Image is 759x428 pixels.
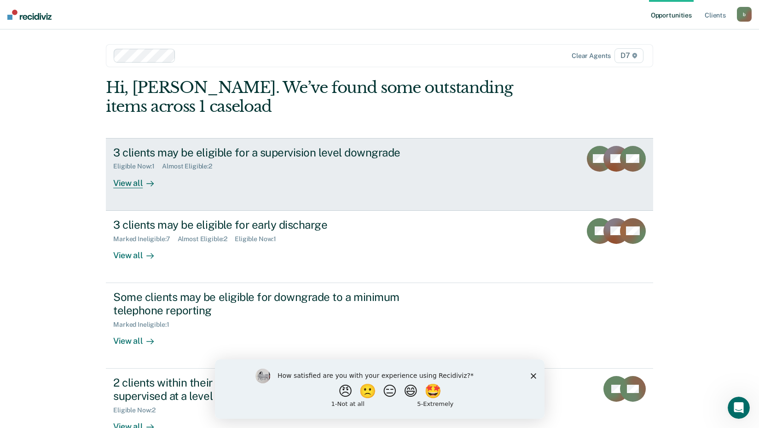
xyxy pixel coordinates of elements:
a: Some clients may be eligible for downgrade to a minimum telephone reportingMarked Ineligible:1Vie... [106,283,653,369]
div: View all [113,170,165,188]
button: b [737,7,752,22]
div: View all [113,328,165,346]
div: 2 clients within their first 6 months of supervision are being supervised at a level that does no... [113,376,436,403]
span: D7 [614,48,643,63]
a: 3 clients may be eligible for early dischargeMarked Ineligible:7Almost Eligible:2Eligible Now:1Vi... [106,211,653,283]
div: 3 clients may be eligible for a supervision level downgrade [113,146,436,159]
div: 3 clients may be eligible for early discharge [113,218,436,231]
div: Almost Eligible : 2 [162,162,220,170]
div: Eligible Now : 2 [113,406,163,414]
div: Hi, [PERSON_NAME]. We’ve found some outstanding items across 1 caseload [106,78,544,116]
img: Recidiviz [7,10,52,20]
div: Clear agents [572,52,611,60]
div: Eligible Now : 1 [235,235,284,243]
iframe: Survey by Kim from Recidiviz [215,359,545,419]
iframe: Intercom live chat [728,397,750,419]
div: Almost Eligible : 2 [178,235,235,243]
div: Marked Ineligible : 7 [113,235,177,243]
a: 3 clients may be eligible for a supervision level downgradeEligible Now:1Almost Eligible:2View all [106,138,653,211]
div: Eligible Now : 1 [113,162,162,170]
div: View all [113,243,165,260]
div: Marked Ineligible : 1 [113,321,176,329]
div: Some clients may be eligible for downgrade to a minimum telephone reporting [113,290,436,317]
